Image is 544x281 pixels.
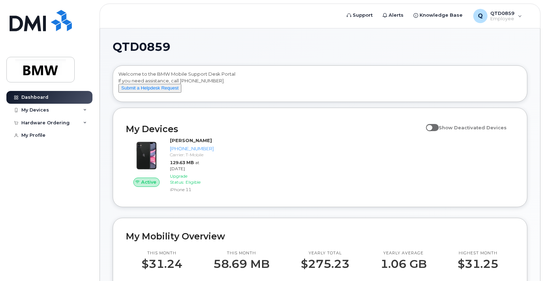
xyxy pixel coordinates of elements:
p: $31.25 [458,258,498,270]
div: [PHONE_NUMBER] [170,145,214,152]
a: Submit a Helpdesk Request [118,85,181,91]
h2: My Devices [126,124,422,134]
p: This month [213,250,270,256]
p: $275.23 [301,258,350,270]
div: Welcome to the BMW Mobile Support Desk Portal If you need assistance, call [PHONE_NUMBER]. [118,71,522,99]
div: iPhone 11 [170,187,214,193]
p: Yearly total [301,250,350,256]
span: Upgrade Status: [170,173,187,185]
img: iPhone_11.jpg [132,141,161,171]
p: $31.24 [142,258,182,270]
p: Yearly average [380,250,427,256]
div: Carrier: T-Mobile [170,152,214,158]
p: This month [142,250,182,256]
input: Show Deactivated Devices [426,121,432,126]
span: Eligible [186,179,201,185]
span: Show Deactivated Devices [439,125,507,130]
span: at [DATE] [170,160,199,171]
iframe: Messenger Launcher [513,250,539,276]
button: Submit a Helpdesk Request [118,84,181,93]
p: Highest month [458,250,498,256]
span: QTD0859 [113,42,170,52]
h2: My Mobility Overview [126,231,514,242]
a: Active[PERSON_NAME][PHONE_NUMBER]Carrier: T-Mobile129.63 MBat [DATE]Upgrade Status:EligibleiPhone 11 [126,137,217,194]
span: Active [141,179,156,185]
strong: [PERSON_NAME] [170,137,212,143]
p: 1.06 GB [380,258,427,270]
p: 58.69 MB [213,258,270,270]
span: 129.63 MB [170,160,194,165]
